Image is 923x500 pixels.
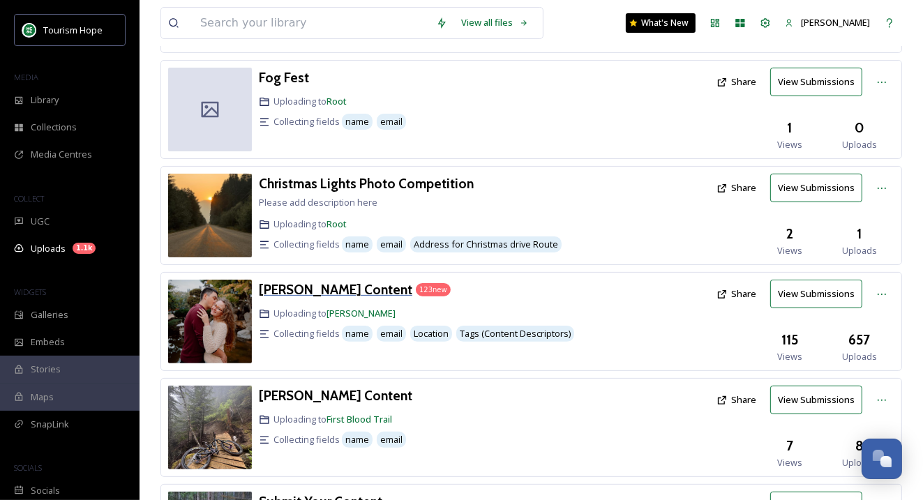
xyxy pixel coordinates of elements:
input: Search your library [193,8,429,38]
span: name [345,238,369,251]
span: Address for Christmas drive Route [414,238,558,251]
button: Open Chat [862,439,902,479]
button: Share [710,280,763,308]
span: Location [414,327,449,340]
div: 123 new [416,283,451,296]
h3: 7 [786,436,793,456]
a: View Submissions [770,280,869,308]
h3: 2 [786,224,793,244]
h3: 0 [855,118,864,138]
span: Collecting fields [273,238,340,251]
span: email [380,115,403,128]
h3: [PERSON_NAME] Content [259,281,412,298]
span: Collecting fields [273,327,340,340]
h3: 115 [781,330,798,350]
img: 792f71b7-10f5-42c4-b278-07f9a8a8d1d4.jpg [168,280,252,363]
h3: 1 [857,224,862,244]
span: Socials [31,484,60,497]
span: Uploading to [273,307,396,320]
span: UGC [31,215,50,228]
span: Collecting fields [273,433,340,446]
span: Uploads [842,244,877,257]
h3: 8 [855,436,864,456]
img: logo.png [22,23,36,37]
span: Uploading to [273,413,392,426]
a: View Submissions [770,386,869,414]
a: Christmas Lights Photo Competition [259,174,474,194]
span: Library [31,93,59,107]
a: View Submissions [770,174,869,202]
span: Uploading to [273,95,347,108]
span: SOCIALS [14,462,42,473]
span: [PERSON_NAME] [801,16,870,29]
span: Uploading to [273,218,347,231]
div: 1.1k [73,243,96,254]
span: email [380,238,403,251]
a: [PERSON_NAME] [327,307,396,319]
h3: Christmas Lights Photo Competition [259,175,474,192]
span: email [380,433,403,446]
span: Uploads [842,350,877,363]
span: Tourism Hope [43,24,103,36]
span: Collecting fields [273,115,340,128]
a: View Submissions [770,68,869,96]
span: MEDIA [14,72,38,82]
h3: Fog Fest [259,69,309,86]
a: What's New [626,13,696,33]
span: Collections [31,121,77,134]
h3: [PERSON_NAME] Content [259,387,412,404]
a: [PERSON_NAME] [778,9,877,36]
span: Maps [31,391,54,404]
span: Uploads [31,242,66,255]
span: email [380,327,403,340]
img: 5a5c47c1-4357-42bd-87f7-951017a51c5a.jpg [168,386,252,469]
span: Views [777,244,802,257]
button: Share [710,68,763,96]
span: COLLECT [14,193,44,204]
span: Uploads [842,138,877,151]
span: Please add description here [259,196,377,209]
h3: 657 [849,330,871,350]
span: Uploads [842,456,877,469]
span: Views [777,350,802,363]
a: Fog Fest [259,68,309,88]
span: name [345,327,369,340]
span: Media Centres [31,148,92,161]
span: Galleries [31,308,68,321]
a: Root [327,218,347,230]
button: View Submissions [770,68,862,96]
span: Views [777,456,802,469]
a: View all files [454,9,536,36]
button: View Submissions [770,280,862,308]
a: [PERSON_NAME] Content [259,386,412,406]
span: name [345,115,369,128]
h3: 1 [788,118,793,138]
button: View Submissions [770,174,862,202]
span: Embeds [31,335,65,349]
span: Stories [31,363,61,376]
span: Views [777,138,802,151]
button: Share [710,386,763,414]
span: name [345,433,369,446]
span: SnapLink [31,418,69,431]
a: First Blood Trail [327,413,392,425]
button: Share [710,174,763,202]
a: Root [327,95,347,107]
a: [PERSON_NAME] Content [259,280,412,300]
button: View Submissions [770,386,862,414]
img: 941b2a6b-d529-4b64-a735-0f97f09f239b.jpg [168,174,252,257]
span: WIDGETS [14,287,46,297]
span: Tags (Content Descriptors) [460,327,571,340]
